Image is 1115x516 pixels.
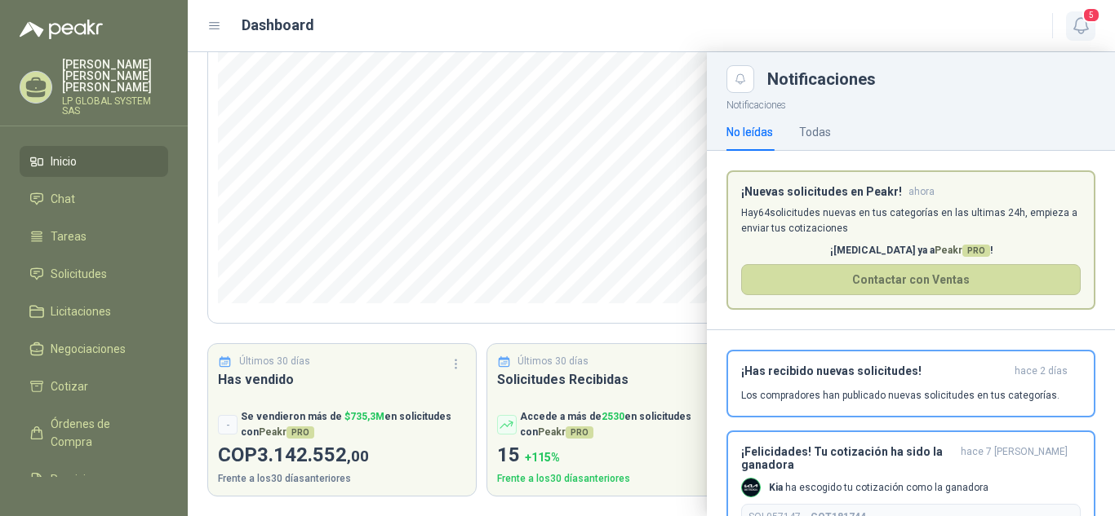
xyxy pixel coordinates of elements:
[1066,11,1095,41] button: 5
[962,245,990,257] span: PRO
[799,123,831,141] div: Todas
[20,408,168,457] a: Órdenes de Compra
[20,183,168,214] a: Chat
[769,482,783,493] b: Kia
[726,123,773,141] div: No leídas
[20,146,168,177] a: Inicio
[767,71,1095,87] div: Notificaciones
[51,190,75,208] span: Chat
[961,445,1068,471] span: hace 7 [PERSON_NAME]
[51,302,111,320] span: Licitaciones
[741,388,1059,403] p: Los compradores han publicado nuevas solicitudes en tus categorías.
[20,296,168,327] a: Licitaciones
[741,445,954,471] h3: ¡Felicidades! Tu cotización ha sido la ganadora
[707,93,1115,113] p: Notificaciones
[51,377,88,395] span: Cotizar
[741,364,1008,378] h3: ¡Has recibido nuevas solicitudes!
[20,221,168,252] a: Tareas
[20,371,168,402] a: Cotizar
[51,227,87,245] span: Tareas
[908,185,935,199] span: ahora
[51,340,126,358] span: Negociaciones
[741,264,1081,295] button: Contactar con Ventas
[741,243,1081,258] p: ¡[MEDICAL_DATA] ya a !
[741,205,1081,236] p: Hay 64 solicitudes nuevas en tus categorías en las ultimas 24h, empieza a enviar tus cotizaciones
[1082,7,1100,23] span: 5
[51,152,77,170] span: Inicio
[741,185,902,199] h3: ¡Nuevas solicitudes en Peakr!
[242,14,314,37] h1: Dashboard
[1015,364,1068,378] span: hace 2 días
[51,470,111,488] span: Remisiones
[20,464,168,495] a: Remisiones
[20,258,168,289] a: Solicitudes
[20,20,103,39] img: Logo peakr
[726,65,754,93] button: Close
[726,350,1095,417] button: ¡Has recibido nuevas solicitudes!hace 2 días Los compradores han publicado nuevas solicitudes en ...
[935,245,990,256] span: Peakr
[742,479,760,496] img: Company Logo
[769,481,988,495] p: ha escogido tu cotización como la ganadora
[51,415,153,451] span: Órdenes de Compra
[51,265,107,283] span: Solicitudes
[20,333,168,364] a: Negociaciones
[62,59,168,93] p: [PERSON_NAME] [PERSON_NAME] [PERSON_NAME]
[62,96,168,116] p: LP GLOBAL SYSTEM SAS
